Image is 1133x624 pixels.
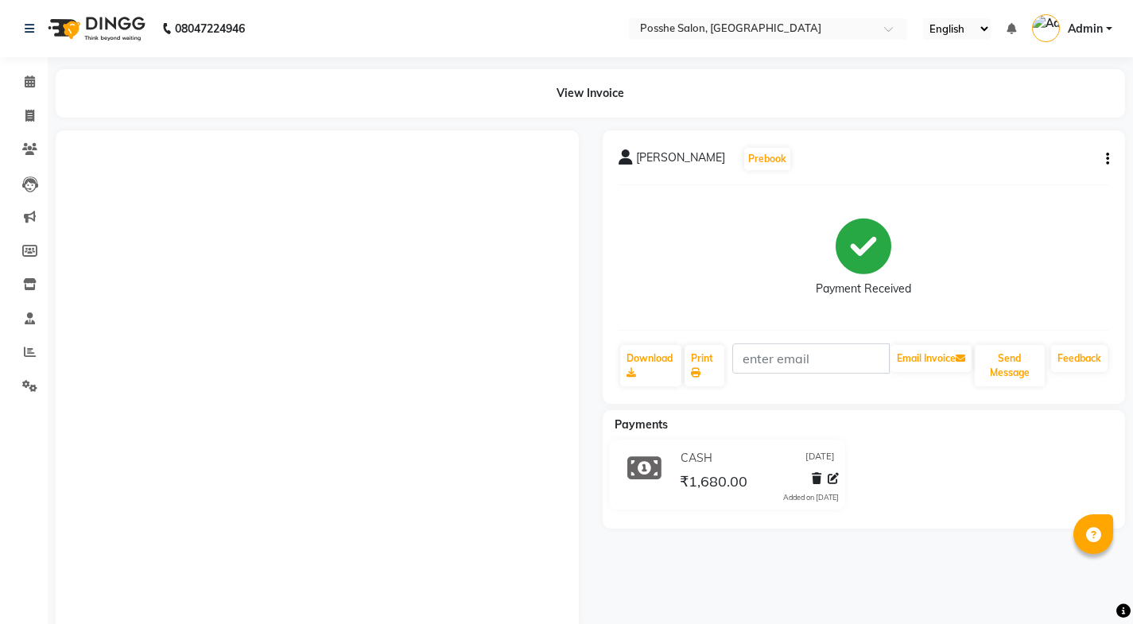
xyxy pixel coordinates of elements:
[1051,345,1108,372] a: Feedback
[41,6,149,51] img: logo
[1032,14,1060,42] img: Admin
[620,345,681,386] a: Download
[615,417,668,432] span: Payments
[732,343,890,374] input: enter email
[744,148,790,170] button: Prebook
[890,345,972,372] button: Email Invoice
[1068,21,1103,37] span: Admin
[680,472,747,494] span: ₹1,680.00
[783,492,839,503] div: Added on [DATE]
[681,450,712,467] span: CASH
[805,450,835,467] span: [DATE]
[816,281,911,297] div: Payment Received
[975,345,1045,386] button: Send Message
[685,345,724,386] a: Print
[56,69,1125,118] div: View Invoice
[636,149,725,172] span: [PERSON_NAME]
[175,6,245,51] b: 08047224946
